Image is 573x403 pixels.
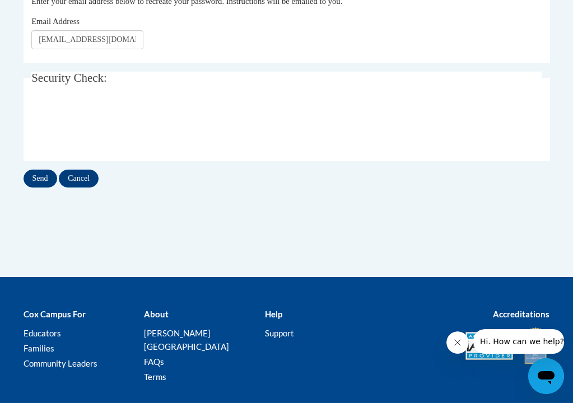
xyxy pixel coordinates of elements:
a: Support [265,328,294,338]
b: About [144,309,169,319]
input: Cancel [59,170,99,188]
a: Terms [144,372,166,382]
a: Families [24,343,54,353]
iframe: reCAPTCHA [31,104,202,147]
a: [PERSON_NAME][GEOGRAPHIC_DATA] [144,328,229,352]
a: Community Leaders [24,358,97,368]
b: Help [265,309,282,319]
iframe: Message from company [473,329,564,354]
input: Email [31,30,143,49]
iframe: Close message [446,331,469,354]
span: Security Check: [31,71,107,85]
iframe: Button to launch messaging window [528,358,564,394]
img: IDA® Accredited [521,326,549,365]
b: Accreditations [493,309,549,319]
a: Educators [24,328,61,338]
span: Email Address [31,17,80,26]
b: Cox Campus For [24,309,86,319]
input: Send [24,170,57,188]
a: FAQs [144,357,164,367]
